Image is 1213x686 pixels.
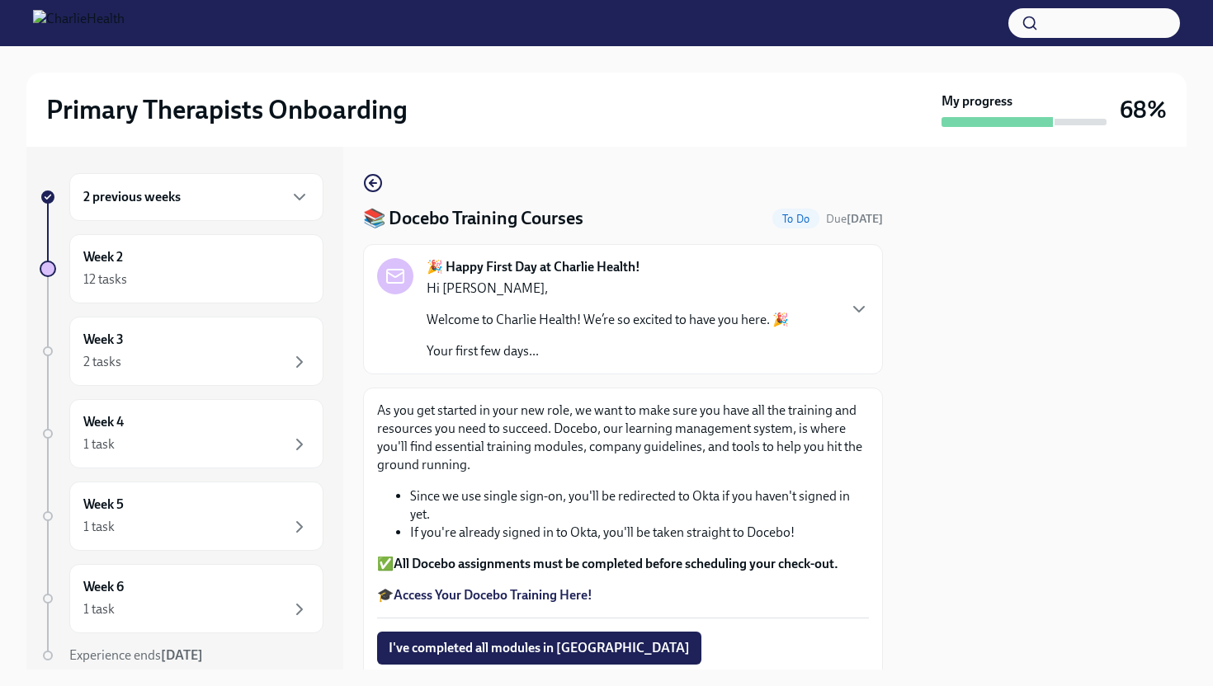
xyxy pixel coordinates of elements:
[394,556,838,571] strong: All Docebo assignments must be completed before scheduling your check-out.
[410,524,869,542] li: If you're already signed in to Okta, you'll be taken straight to Docebo!
[826,212,883,226] span: Due
[377,555,869,573] p: ✅
[410,487,869,524] li: Since we use single sign-on, you'll be redirected to Okta if you haven't signed in yet.
[772,213,819,225] span: To Do
[83,248,123,266] h6: Week 2
[46,93,408,126] h2: Primary Therapists Onboarding
[942,92,1012,110] strong: My progress
[69,647,203,663] span: Experience ends
[394,587,592,603] a: Access Your Docebo Training Here!
[40,564,323,633] a: Week 61 task
[83,413,124,431] h6: Week 4
[83,331,124,349] h6: Week 3
[69,173,323,221] div: 2 previous weeks
[83,496,124,514] h6: Week 5
[377,586,869,604] p: 🎓
[83,518,115,536] div: 1 task
[40,234,323,303] a: Week 212 tasks
[389,640,690,656] span: I've completed all modules in [GEOGRAPHIC_DATA]
[427,280,789,298] p: Hi [PERSON_NAME],
[83,270,127,289] div: 12 tasks
[427,258,640,276] strong: 🎉 Happy First Day at Charlie Health!
[1120,95,1167,125] h3: 68%
[83,188,181,206] h6: 2 previous weeks
[427,342,789,360] p: Your first few days...
[377,632,701,665] button: I've completed all modules in [GEOGRAPHIC_DATA]
[40,482,323,551] a: Week 51 task
[40,317,323,386] a: Week 32 tasks
[847,212,883,226] strong: [DATE]
[377,402,869,474] p: As you get started in your new role, we want to make sure you have all the training and resources...
[427,311,789,329] p: Welcome to Charlie Health! We’re so excited to have you here. 🎉
[83,578,124,596] h6: Week 6
[40,399,323,468] a: Week 41 task
[363,206,583,231] h4: 📚 Docebo Training Courses
[83,353,121,371] div: 2 tasks
[83,435,115,453] div: 1 task
[83,600,115,618] div: 1 task
[33,10,125,36] img: CharlieHealth
[826,211,883,227] span: August 19th, 2025 09:00
[161,647,203,663] strong: [DATE]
